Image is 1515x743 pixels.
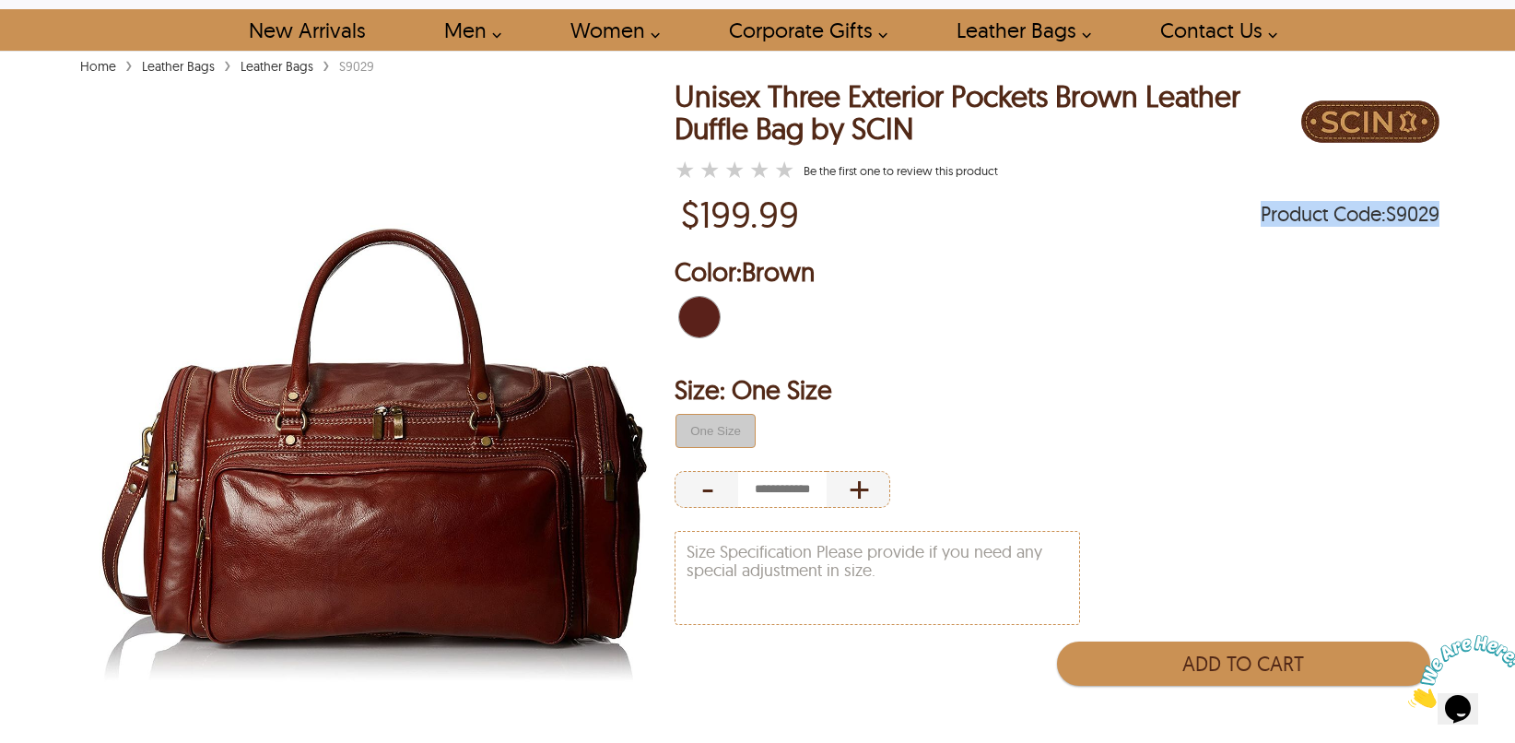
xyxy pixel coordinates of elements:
[749,160,769,179] label: 4 rating
[7,7,122,80] img: Chat attention grabber
[1261,205,1439,223] span: Product Code: S9029
[804,163,998,178] a: Unisex Three Exterior Pockets Brown Leather Duffle Bag by SCIN }
[323,48,330,80] span: ›
[675,414,756,448] button: false
[76,58,121,75] a: Home
[675,532,1079,624] textarea: Size Specification Please provide if you need any special adjustment in size.
[549,9,670,51] a: Shop Women Leather Jackets
[224,48,231,80] span: ›
[675,292,724,342] div: Brown
[675,80,1301,145] h1: Unisex Three Exterior Pockets Brown Leather Duffle Bag by SCIN
[1055,695,1430,737] iframe: PayPal
[681,193,799,235] p: Price of $199.99
[1057,642,1430,686] button: Add to Cart
[423,9,511,51] a: shop men's leather jackets
[675,471,738,508] div: Decrease Quantity of Item
[827,471,890,508] div: Increase Quantity of Item
[228,9,385,51] a: Shop New Arrivals
[137,58,219,75] a: Leather Bags
[708,9,898,51] a: Shop Leather Corporate Gifts
[675,158,799,183] a: Unisex Three Exterior Pockets Brown Leather Duffle Bag by SCIN }
[335,57,379,76] div: S9029
[1301,80,1439,183] a: Brand Logo PDP Image
[236,58,318,75] a: Leather Bags
[935,9,1101,51] a: Shop Leather Bags
[675,254,1439,290] h2: Selected Color: by Brown
[699,160,720,179] label: 2 rating
[1301,80,1439,168] div: Brand Logo PDP Image
[1401,628,1515,715] iframe: chat widget
[125,48,133,80] span: ›
[774,160,794,179] label: 5 rating
[675,160,695,179] label: 1 rating
[675,371,1439,408] h2: Selected Filter by Size: One Size
[742,255,815,288] span: Brown
[1301,80,1439,163] img: Brand Logo PDP Image
[724,160,745,179] label: 3 rating
[1139,9,1287,51] a: contact-us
